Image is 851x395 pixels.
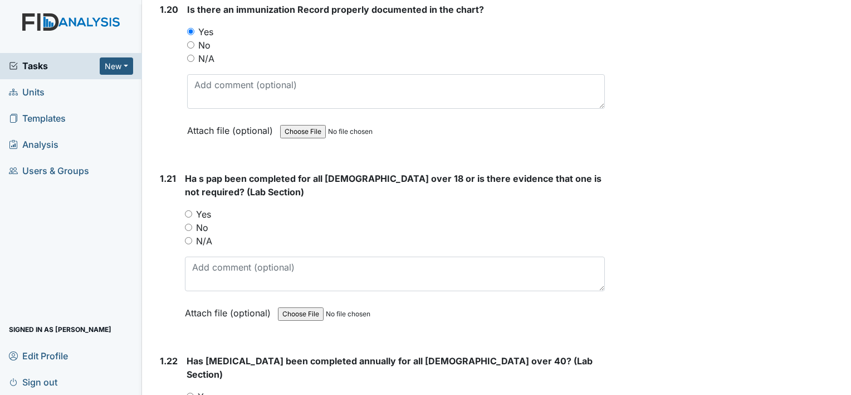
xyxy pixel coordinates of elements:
[198,25,213,38] label: Yes
[9,59,100,73] a: Tasks
[187,41,194,49] input: No
[9,162,89,180] span: Users & Groups
[187,4,484,15] span: Is there an immunization Record properly documented in the chart?
[198,38,211,52] label: No
[185,173,601,197] span: Ha s pap been completed for all [DEMOGRAPHIC_DATA] over 18 or is there evidence that one is not r...
[185,224,192,231] input: No
[160,3,178,16] label: 1.20
[9,136,58,153] span: Analysis
[196,221,208,234] label: No
[9,347,68,364] span: Edit Profile
[9,373,57,391] span: Sign out
[185,210,192,218] input: Yes
[9,321,111,338] span: Signed in as [PERSON_NAME]
[187,55,194,62] input: N/A
[185,300,275,320] label: Attach file (optional)
[9,84,45,101] span: Units
[187,355,593,380] span: Has [MEDICAL_DATA] been completed annually for all [DEMOGRAPHIC_DATA] over 40? (Lab Section)
[196,234,212,248] label: N/A
[187,118,277,137] label: Attach file (optional)
[160,172,176,185] label: 1.21
[198,52,214,65] label: N/A
[100,57,133,75] button: New
[185,237,192,244] input: N/A
[196,208,211,221] label: Yes
[187,28,194,35] input: Yes
[9,110,66,127] span: Templates
[160,354,178,368] label: 1.22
